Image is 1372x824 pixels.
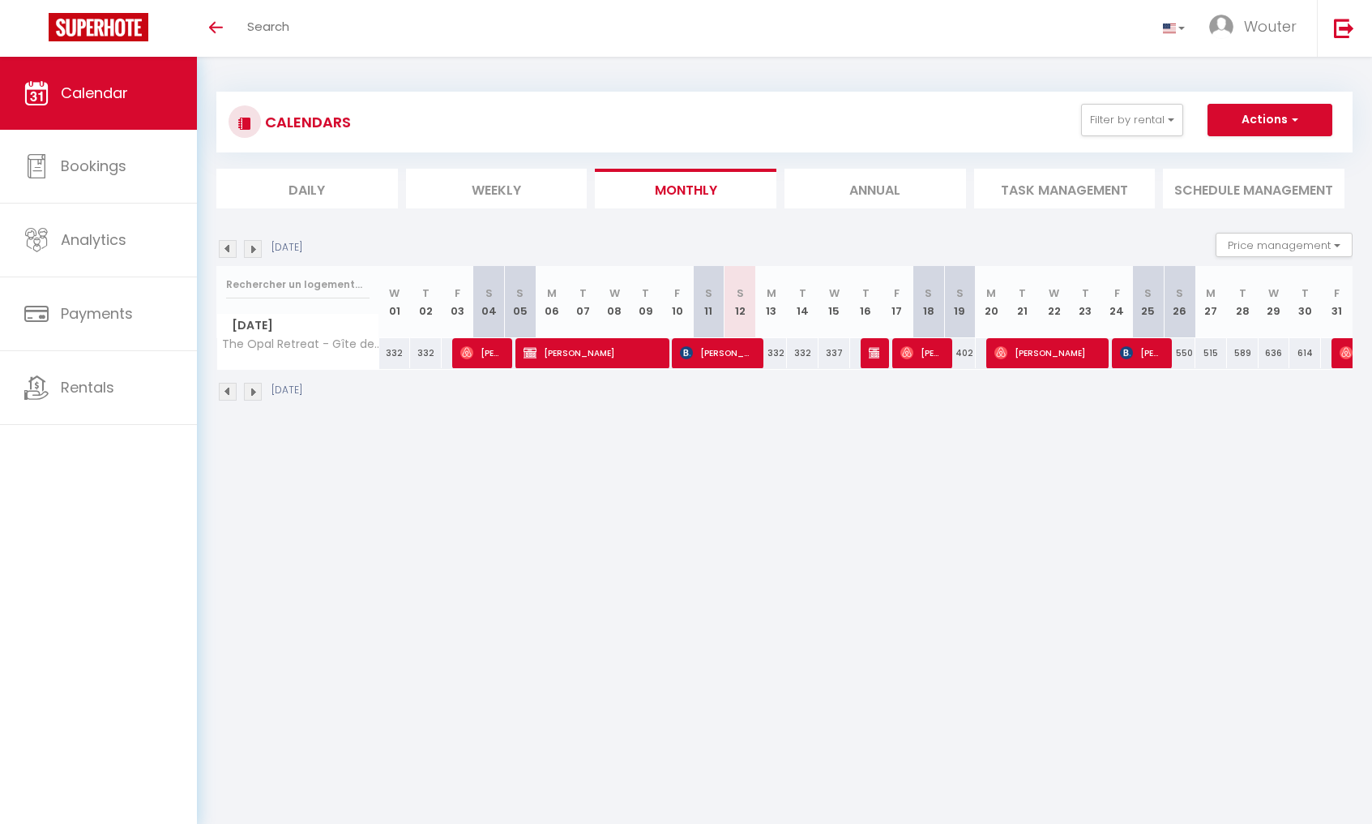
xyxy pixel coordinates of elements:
[642,285,649,301] abbr: T
[609,285,620,301] abbr: W
[787,266,818,338] th: 14
[705,285,712,301] abbr: S
[674,285,680,301] abbr: F
[862,285,870,301] abbr: T
[379,266,411,338] th: 01
[524,337,660,368] span: [PERSON_NAME]
[1114,285,1120,301] abbr: F
[1209,15,1233,39] img: ...
[1259,338,1290,368] div: 636
[1120,337,1162,368] span: [PERSON_NAME]
[505,266,536,338] th: 05
[818,266,850,338] th: 15
[1289,266,1321,338] th: 30
[974,169,1156,208] li: Task Management
[976,266,1007,338] th: 20
[485,285,493,301] abbr: S
[787,338,818,368] div: 332
[1195,266,1227,338] th: 27
[818,338,850,368] div: 337
[1164,266,1195,338] th: 26
[784,169,966,208] li: Annual
[442,266,473,338] th: 03
[455,285,460,301] abbr: F
[379,338,411,368] div: 332
[994,337,1100,368] span: [PERSON_NAME]
[61,303,133,324] span: Payments
[579,285,587,301] abbr: T
[271,383,302,398] p: [DATE]
[756,338,788,368] div: 332
[925,285,932,301] abbr: S
[1049,285,1059,301] abbr: W
[1321,266,1353,338] th: 31
[516,285,524,301] abbr: S
[986,285,996,301] abbr: M
[900,337,942,368] span: [PERSON_NAME]
[850,266,882,338] th: 16
[1163,169,1344,208] li: Schedule Management
[1216,233,1353,257] button: Price management
[61,377,114,397] span: Rentals
[767,285,776,301] abbr: M
[1259,266,1290,338] th: 29
[693,266,724,338] th: 11
[1239,285,1246,301] abbr: T
[1070,266,1101,338] th: 23
[599,266,630,338] th: 08
[1334,285,1340,301] abbr: F
[261,104,351,140] h3: CALENDARS
[680,337,754,368] span: [PERSON_NAME]
[1133,266,1165,338] th: 25
[1038,266,1070,338] th: 22
[61,156,126,176] span: Bookings
[547,285,557,301] abbr: M
[1101,266,1133,338] th: 24
[410,266,442,338] th: 02
[956,285,964,301] abbr: S
[1007,266,1039,338] th: 21
[630,266,662,338] th: 09
[220,338,382,350] span: The Opal Retreat - Gîte de Standing 15 personnes
[799,285,806,301] abbr: T
[216,169,398,208] li: Daily
[406,169,588,208] li: Weekly
[1289,338,1321,368] div: 614
[217,314,378,337] span: [DATE]
[473,266,505,338] th: 04
[756,266,788,338] th: 13
[536,266,567,338] th: 06
[661,266,693,338] th: 10
[389,285,400,301] abbr: W
[829,285,840,301] abbr: W
[247,18,289,35] span: Search
[1019,285,1026,301] abbr: T
[1206,285,1216,301] abbr: M
[1164,338,1195,368] div: 550
[913,266,944,338] th: 18
[1081,104,1183,136] button: Filter by rental
[271,240,302,255] p: [DATE]
[737,285,744,301] abbr: S
[1082,285,1089,301] abbr: T
[422,285,430,301] abbr: T
[1301,285,1309,301] abbr: T
[1227,338,1259,368] div: 589
[724,266,756,338] th: 12
[595,169,776,208] li: Monthly
[1334,18,1354,38] img: logout
[567,266,599,338] th: 07
[1195,338,1227,368] div: 515
[1176,285,1183,301] abbr: S
[1207,104,1332,136] button: Actions
[1244,16,1297,36] span: Wouter
[226,270,370,299] input: Rechercher un logement...
[944,266,976,338] th: 19
[894,285,900,301] abbr: F
[460,337,502,368] span: [PERSON_NAME]
[410,338,442,368] div: 332
[61,83,128,103] span: Calendar
[1144,285,1152,301] abbr: S
[869,337,879,368] span: [PERSON_NAME]
[1268,285,1279,301] abbr: W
